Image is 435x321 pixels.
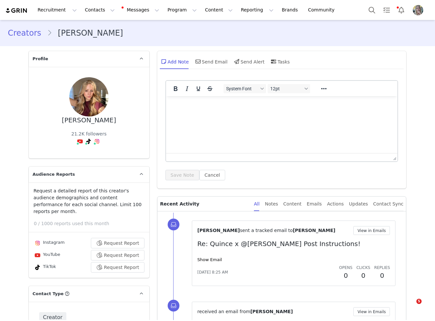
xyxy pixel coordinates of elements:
[353,226,390,235] button: View in Emails
[163,3,201,17] button: Program
[283,197,302,211] div: Content
[204,84,215,93] button: Strikethrough
[356,265,370,270] span: Clicks
[353,307,390,316] button: View in Emails
[34,239,65,247] div: Instagram
[379,3,394,17] a: Tasks
[5,8,28,14] img: grin logo
[250,309,293,314] span: [PERSON_NAME]
[409,5,430,15] button: Profile
[94,139,100,144] img: instagram.svg
[193,84,204,93] button: Underline
[35,241,40,246] img: instagram.svg
[91,250,144,260] button: Request Report
[33,56,48,62] span: Profile
[62,116,116,124] div: [PERSON_NAME]
[197,269,228,275] span: [DATE] 8:25 AM
[374,265,390,270] span: Replies
[119,3,163,17] button: Messages
[165,170,199,180] button: Save Note
[34,263,56,271] div: TikTok
[8,27,47,39] a: Creators
[201,3,237,17] button: Content
[91,238,144,248] button: Request Report
[170,84,181,93] button: Bold
[34,251,60,259] div: YouTube
[224,84,266,93] button: Fonts
[197,309,250,314] span: received an email from
[265,197,278,211] div: Notes
[237,3,277,17] button: Reporting
[365,3,379,17] button: Search
[33,171,75,178] span: Audience Reports
[197,228,240,233] span: [PERSON_NAME]
[270,86,302,91] span: 12pt
[166,96,398,153] iframe: Rich Text Area
[339,271,353,280] h2: 0
[413,5,423,15] img: 4c4d8390-f692-4448-aacb-a4bdb8ccc65e.jpg
[293,228,335,233] span: [PERSON_NAME]
[373,197,404,211] div: Contact Sync
[160,54,189,69] div: Add Note
[226,86,258,91] span: System Font
[356,271,370,280] h2: 0
[278,3,304,17] a: Brands
[394,3,409,17] button: Notifications
[33,291,64,297] span: Contact Type
[403,299,419,314] iframe: Intercom live chat
[194,54,228,69] div: Send Email
[197,239,390,249] p: Re: Quince x @[PERSON_NAME] Post Instructions!
[160,197,249,211] p: Recent Activity
[307,197,322,211] div: Emails
[270,54,290,69] div: Tasks
[254,197,259,211] div: All
[391,153,397,161] div: Press the Up and Down arrow keys to resize the editor.
[318,84,329,93] button: Reveal or hide additional toolbar items
[71,131,107,137] div: 21.2K followers
[34,187,144,215] p: Request a detailed report of this creator's audience demographics and content performance for eac...
[197,257,222,262] a: Show Email
[327,197,344,211] div: Actions
[240,228,293,233] span: sent a tracked email to
[339,265,353,270] span: Opens
[81,3,119,17] button: Contacts
[233,54,264,69] div: Send Alert
[199,170,225,180] button: Cancel
[304,3,342,17] a: Community
[91,262,144,273] button: Request Report
[374,271,390,280] h2: 0
[69,77,109,116] img: a716025c-8f35-41ed-9035-d0a4464ea9bd.jpg
[349,197,368,211] div: Updates
[416,299,422,304] span: 5
[34,3,81,17] button: Recruitment
[181,84,192,93] button: Italic
[34,220,149,227] p: 0 / 1000 reports used this month
[268,84,310,93] button: Font sizes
